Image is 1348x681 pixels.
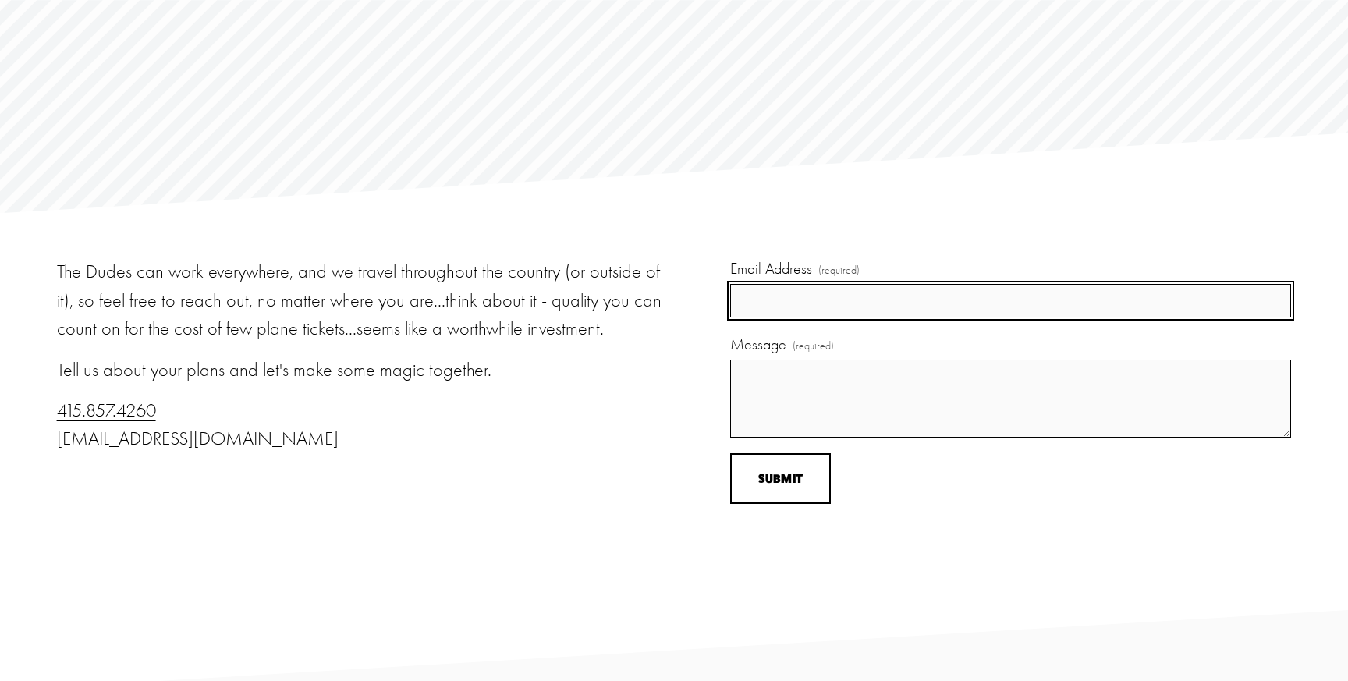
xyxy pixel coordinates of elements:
[730,333,786,356] span: Message
[57,399,156,421] a: 415.857.4260
[793,338,834,354] span: (required)
[57,356,670,384] p: Tell us about your plans and let's make some magic together.
[57,427,339,449] a: [EMAIL_ADDRESS][DOMAIN_NAME]
[758,471,803,486] span: Submit
[57,257,670,342] p: The Dudes can work everywhere, and we travel throughout the country (or outside of it), so feel f...
[818,262,860,278] span: (required)
[730,453,831,504] button: SubmitSubmit
[730,257,812,281] span: Email Address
